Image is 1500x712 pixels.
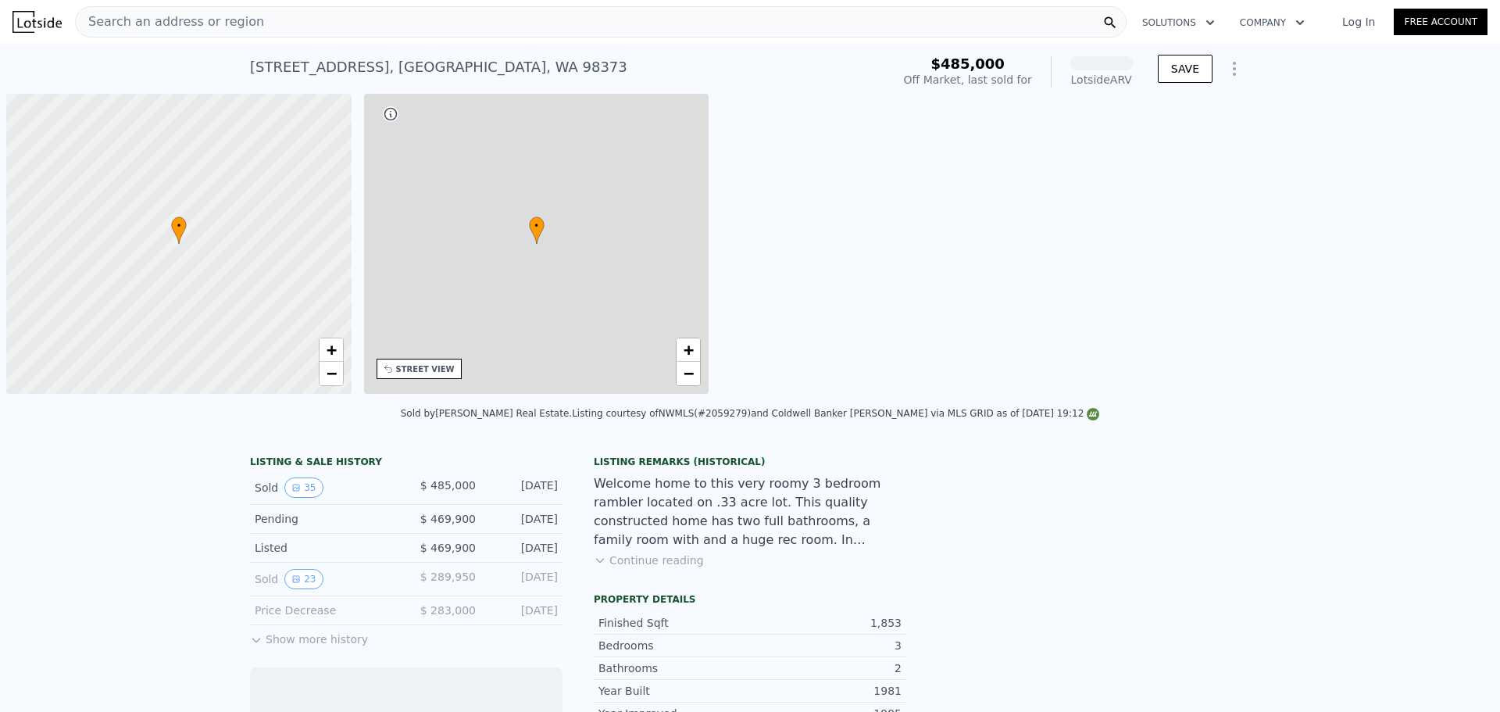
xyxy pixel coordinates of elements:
[420,542,476,554] span: $ 469,900
[684,363,694,383] span: −
[255,569,394,589] div: Sold
[684,340,694,360] span: +
[529,219,545,233] span: •
[488,603,558,618] div: [DATE]
[677,338,700,362] a: Zoom in
[284,569,323,589] button: View historical data
[750,660,902,676] div: 2
[326,340,336,360] span: +
[320,362,343,385] a: Zoom out
[420,479,476,492] span: $ 485,000
[598,660,750,676] div: Bathrooms
[396,363,455,375] div: STREET VIEW
[488,569,558,589] div: [DATE]
[250,456,562,471] div: LISTING & SALE HISTORY
[420,571,476,583] span: $ 289,950
[1394,9,1487,35] a: Free Account
[598,638,750,653] div: Bedrooms
[677,362,700,385] a: Zoom out
[594,593,906,606] div: Property details
[255,511,394,527] div: Pending
[594,456,906,468] div: Listing Remarks (Historical)
[750,638,902,653] div: 3
[255,478,394,498] div: Sold
[488,511,558,527] div: [DATE]
[284,478,323,498] button: View historical data
[255,540,394,556] div: Listed
[1227,9,1317,37] button: Company
[250,56,627,78] div: [STREET_ADDRESS] , [GEOGRAPHIC_DATA] , WA 98373
[250,625,368,647] button: Show more history
[320,338,343,362] a: Zoom in
[326,363,336,383] span: −
[529,216,545,244] div: •
[420,513,476,525] span: $ 469,900
[1087,408,1099,420] img: NWMLS Logo
[1070,72,1133,88] div: Lotside ARV
[930,55,1005,72] span: $485,000
[12,11,62,33] img: Lotside
[594,474,906,549] div: Welcome home to this very roomy 3 bedroom rambler located on .33 acre lot. This quality construct...
[598,615,750,631] div: Finished Sqft
[750,683,902,699] div: 1981
[1158,55,1212,83] button: SAVE
[598,683,750,699] div: Year Built
[171,216,187,244] div: •
[488,540,558,556] div: [DATE]
[1219,53,1250,84] button: Show Options
[572,408,1099,419] div: Listing courtesy of NWMLS (#2059279) and Coldwell Banker [PERSON_NAME] via MLS GRID as of [DATE] ...
[904,72,1032,88] div: Off Market, last sold for
[76,13,264,31] span: Search an address or region
[1323,14,1394,30] a: Log In
[420,604,476,617] span: $ 283,000
[401,408,572,419] div: Sold by [PERSON_NAME] Real Estate .
[750,615,902,631] div: 1,853
[488,478,558,498] div: [DATE]
[594,553,704,568] button: Continue reading
[1130,9,1227,37] button: Solutions
[255,603,394,618] div: Price Decrease
[171,219,187,233] span: •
